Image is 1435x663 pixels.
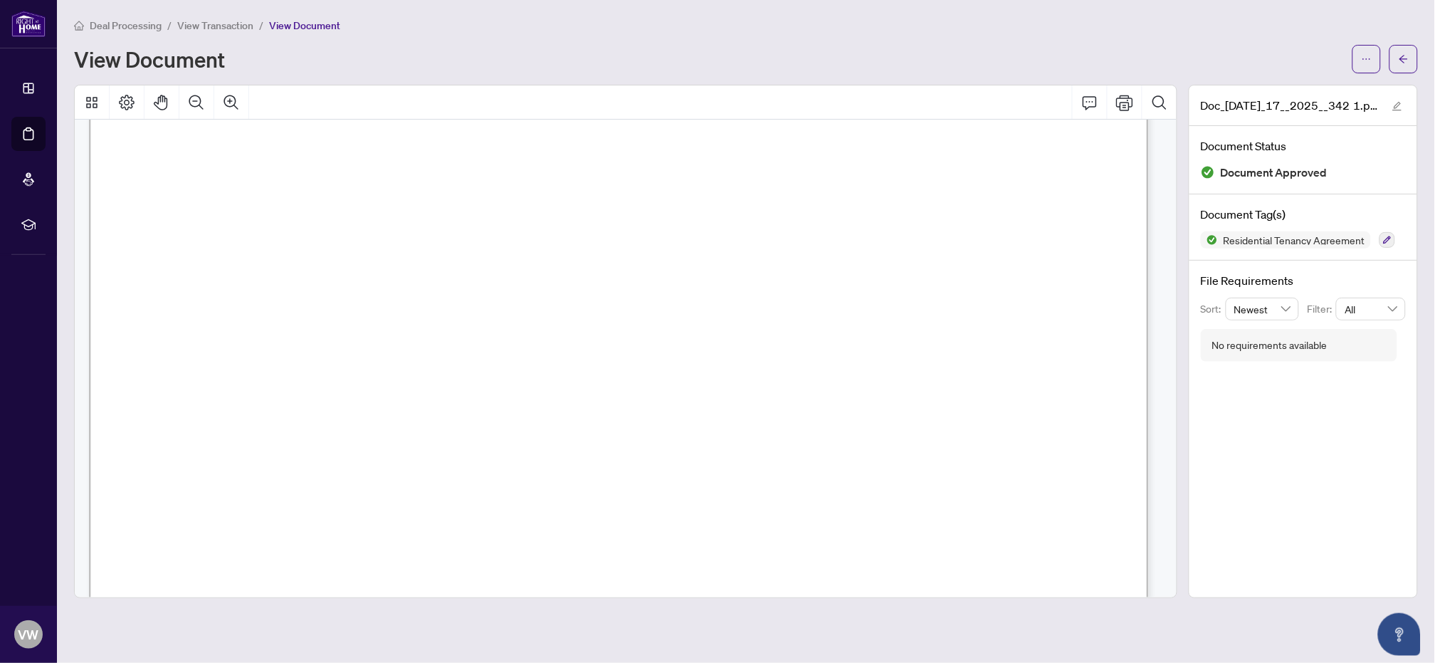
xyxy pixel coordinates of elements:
span: Newest [1234,298,1291,320]
button: Open asap [1378,613,1421,656]
p: Sort: [1201,301,1226,317]
img: Document Status [1201,165,1215,179]
span: home [74,21,84,31]
div: No requirements available [1212,338,1328,353]
img: Status Icon [1201,231,1218,249]
span: Document Approved [1221,163,1328,182]
p: Filter: [1308,301,1336,317]
li: / [259,17,263,33]
span: Doc_[DATE]_17__2025__342 1.pdf [1201,97,1379,114]
h4: Document Tag(s) [1201,206,1406,223]
span: All [1345,298,1397,320]
span: View Transaction [177,19,253,32]
li: / [167,17,172,33]
span: ellipsis [1362,54,1372,64]
span: arrow-left [1399,54,1409,64]
img: logo [11,11,46,37]
h4: Document Status [1201,137,1406,155]
h4: File Requirements [1201,272,1406,289]
span: Deal Processing [90,19,162,32]
span: View Document [269,19,340,32]
span: Residential Tenancy Agreement [1218,235,1371,245]
h1: View Document [74,48,225,71]
span: edit [1392,101,1402,111]
span: VW [19,625,39,644]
